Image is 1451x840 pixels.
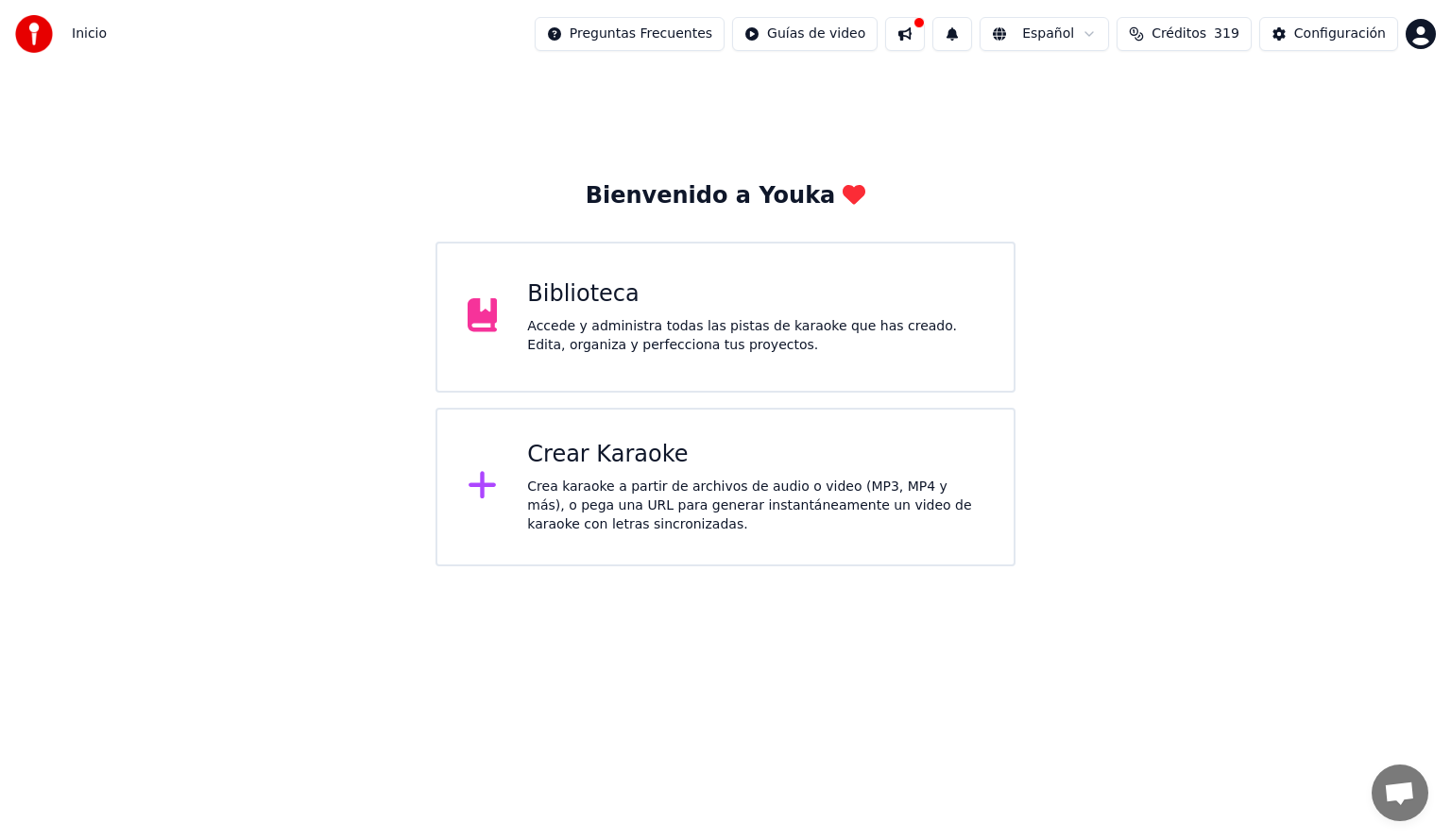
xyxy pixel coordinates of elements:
button: Configuración [1259,17,1398,51]
div: Configuración [1294,25,1386,43]
span: Inicio [72,25,107,43]
div: Bienvenido a Youka [586,181,866,211]
button: Guías de video [732,17,878,51]
span: 319 [1214,25,1239,43]
div: Crear Karaoke [527,440,983,470]
button: Preguntas Frecuentes [535,17,725,51]
button: Créditos319 [1117,17,1252,51]
img: youka [15,15,53,53]
div: Biblioteca [527,279,983,310]
div: Chat abierto [1372,764,1428,821]
nav: breadcrumb [72,25,107,43]
div: Accede y administra todas las pistas de karaoke que has creado. Edita, organiza y perfecciona tus... [527,317,983,355]
span: Créditos [1152,25,1206,43]
div: Crea karaoke a partir de archivos de audio o video (MP3, MP4 y más), o pega una URL para generar ... [527,478,983,534]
